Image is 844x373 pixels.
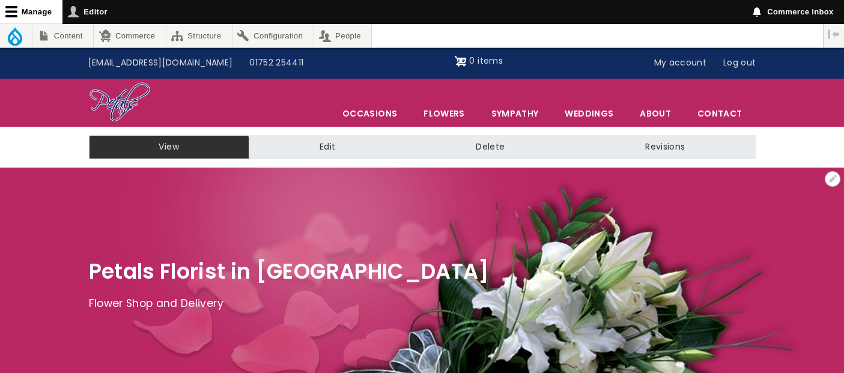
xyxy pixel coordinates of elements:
a: Delete [405,135,575,159]
a: Flowers [411,101,477,126]
a: Commerce [94,24,165,47]
a: Configuration [232,24,314,47]
a: My account [646,52,715,74]
span: Petals Florist in [GEOGRAPHIC_DATA] [89,256,490,286]
a: Shopping cart 0 items [455,52,503,71]
a: Edit [249,135,405,159]
a: Revisions [575,135,755,159]
p: Flower Shop and Delivery [89,295,756,313]
a: About [627,101,684,126]
nav: Tabs [80,135,765,159]
img: Shopping cart [455,52,467,71]
a: View [89,135,249,159]
a: People [314,24,372,47]
a: Structure [166,24,232,47]
button: Open Welcome! configuration options [825,171,840,187]
span: Occasions [330,101,410,126]
a: Contact [685,101,754,126]
img: Home [89,82,151,124]
span: 0 items [469,55,502,67]
a: Sympathy [479,101,551,126]
span: Weddings [552,101,626,126]
a: Content [32,24,93,47]
a: Log out [715,52,764,74]
a: 01752 254411 [241,52,312,74]
button: Vertical orientation [824,24,844,44]
a: [EMAIL_ADDRESS][DOMAIN_NAME] [80,52,241,74]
